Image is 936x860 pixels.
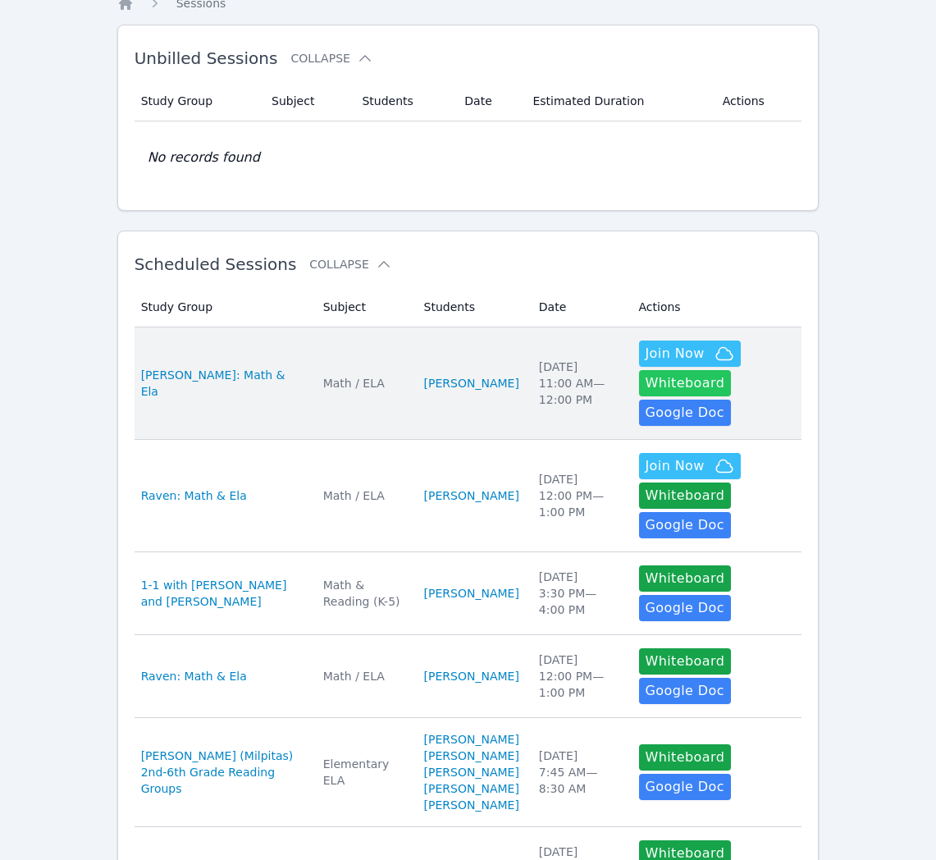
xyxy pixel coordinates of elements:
[529,287,629,327] th: Date
[424,731,519,748] a: [PERSON_NAME]
[424,764,519,780] a: [PERSON_NAME]
[135,552,802,635] tr: 1-1 with [PERSON_NAME] and [PERSON_NAME]Math & Reading (K-5)[PERSON_NAME][DATE]3:30 PM—4:00 PMWhi...
[539,569,619,618] div: [DATE] 3:30 PM — 4:00 PM
[135,718,802,827] tr: [PERSON_NAME] (Milpitas) 2nd-6th Grade Reading GroupsElementary ELA[PERSON_NAME][PERSON_NAME][PER...
[323,756,404,789] div: Elementary ELA
[141,668,247,684] a: Raven: Math & Ela
[424,780,519,797] a: [PERSON_NAME]
[539,471,619,520] div: [DATE] 12:00 PM — 1:00 PM
[135,254,297,274] span: Scheduled Sessions
[639,678,731,704] a: Google Doc
[639,483,732,509] button: Whiteboard
[262,81,352,121] th: Subject
[141,487,247,504] a: Raven: Math & Ela
[309,256,391,272] button: Collapse
[639,595,731,621] a: Google Doc
[135,440,802,552] tr: Raven: Math & ElaMath / ELA[PERSON_NAME][DATE]12:00 PM—1:00 PMJoin NowWhiteboardGoogle Doc
[639,648,732,675] button: Whiteboard
[135,121,802,194] td: No records found
[646,344,705,364] span: Join Now
[135,48,278,68] span: Unbilled Sessions
[639,565,732,592] button: Whiteboard
[523,81,712,121] th: Estimated Duration
[135,287,313,327] th: Study Group
[639,744,732,771] button: Whiteboard
[713,81,802,121] th: Actions
[639,512,731,538] a: Google Doc
[639,453,741,479] button: Join Now
[141,367,304,400] a: [PERSON_NAME]: Math & Ela
[323,487,404,504] div: Math / ELA
[135,635,802,718] tr: Raven: Math & ElaMath / ELA[PERSON_NAME][DATE]12:00 PM—1:00 PMWhiteboardGoogle Doc
[323,577,404,610] div: Math & Reading (K-5)
[424,487,519,504] a: [PERSON_NAME]
[646,456,705,476] span: Join Now
[539,359,619,408] div: [DATE] 11:00 AM — 12:00 PM
[629,287,802,327] th: Actions
[424,375,519,391] a: [PERSON_NAME]
[539,748,619,797] div: [DATE] 7:45 AM — 8:30 AM
[135,81,262,121] th: Study Group
[135,327,802,440] tr: [PERSON_NAME]: Math & ElaMath / ELA[PERSON_NAME][DATE]11:00 AM—12:00 PMJoin NowWhiteboardGoogle Doc
[424,668,519,684] a: [PERSON_NAME]
[639,400,731,426] a: Google Doc
[313,287,414,327] th: Subject
[424,797,519,813] a: [PERSON_NAME]
[141,748,304,797] a: [PERSON_NAME] (Milpitas) 2nd-6th Grade Reading Groups
[414,287,529,327] th: Students
[323,375,404,391] div: Math / ELA
[323,668,404,684] div: Math / ELA
[454,81,523,121] th: Date
[639,370,732,396] button: Whiteboard
[290,50,372,66] button: Collapse
[141,577,304,610] a: 1-1 with [PERSON_NAME] and [PERSON_NAME]
[352,81,454,121] th: Students
[639,341,741,367] button: Join Now
[539,652,619,701] div: [DATE] 12:00 PM — 1:00 PM
[424,748,519,764] a: [PERSON_NAME]
[424,585,519,602] a: [PERSON_NAME]
[639,774,731,800] a: Google Doc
